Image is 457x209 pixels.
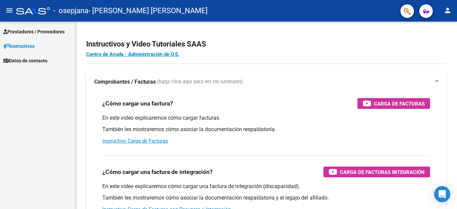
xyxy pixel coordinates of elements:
p: En este video explicaremos cómo cargar una factura de integración (discapacidad). [102,183,430,190]
button: Carga de Facturas Integración [323,167,430,177]
mat-expansion-panel-header: Comprobantes / Facturas (haga click aquí para ver los tutoriales) [86,71,446,93]
mat-icon: menu [5,6,13,14]
span: Carga de Facturas Integración [340,168,425,176]
a: Centro de Ayuda - Administración de O.S. [86,51,179,57]
div: Open Intercom Messenger [434,186,450,202]
span: Datos de contacto [3,57,47,64]
span: - osepjana [53,3,89,18]
span: Prestadores / Proveedores [3,28,65,35]
p: También les mostraremos cómo asociar la documentación respaldatoria. [102,126,430,133]
span: - [PERSON_NAME] [PERSON_NAME] [89,3,208,18]
h2: Instructivos y Video Tutoriales SAAS [86,38,446,51]
span: Carga de Facturas [374,99,425,108]
h3: ¿Cómo cargar una factura de integración? [102,167,213,177]
span: Instructivos [3,42,35,50]
strong: Comprobantes / Facturas [94,78,156,86]
button: Carga de Facturas [357,98,430,109]
p: En este video explicaremos cómo cargar facturas. [102,114,430,122]
a: Instructivo Carga de Facturas [102,138,168,144]
span: (haga click aquí para ver los tutoriales) [157,78,243,86]
mat-icon: person [444,6,452,14]
h3: ¿Cómo cargar una factura? [102,99,173,108]
p: También les mostraremos cómo asociar la documentación respaldatoria y el legajo del afiliado. [102,194,430,202]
